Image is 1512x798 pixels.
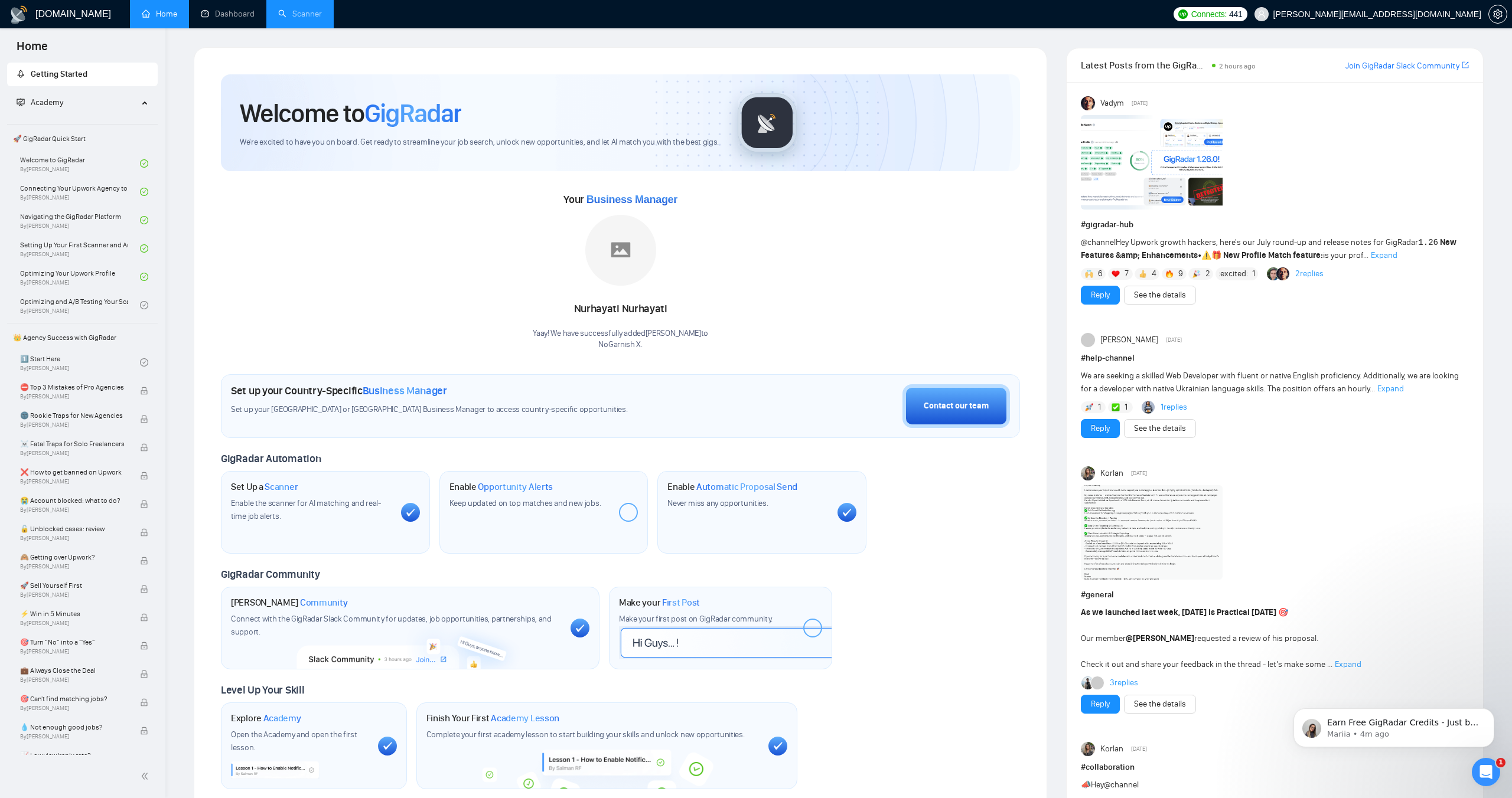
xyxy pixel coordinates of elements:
span: check-circle [140,358,148,367]
span: Opportunity Alerts [478,481,553,493]
span: lock [140,642,148,650]
span: double-left [141,770,152,782]
span: ☠️ Fatal Traps for Solo Freelancers [20,438,128,450]
span: Getting Started [31,69,87,79]
img: 🎉 [1192,270,1201,278]
span: setting [1489,9,1507,19]
code: 1.26 [1418,238,1438,247]
li: Getting Started [7,63,158,86]
span: ⛔ Top 3 Mistakes of Pro Agencies [20,381,128,393]
img: Vadym [1081,96,1095,110]
span: We're excited to have you on board. Get ready to streamline your job search, unlock new opportuni... [240,137,719,148]
button: setting [1488,5,1507,24]
p: NoGarnish X . [533,339,708,351]
a: Optimizing Your Upwork ProfileBy[PERSON_NAME] [20,264,140,290]
span: GigRadar Community [221,568,320,581]
a: homeHome [142,9,177,19]
span: [DATE] [1132,98,1148,109]
strong: @[PERSON_NAME] [1126,633,1194,643]
span: By [PERSON_NAME] [20,733,128,740]
span: Your [563,193,677,206]
strong: As we launched last week, [DATE] is Practical [DATE] [1081,607,1276,617]
span: @channel [1081,237,1116,247]
span: 😭 Account blocked: what to do? [20,495,128,506]
img: Alex B [1267,267,1280,280]
span: 🎯 Can't find matching jobs? [20,693,128,705]
span: By [PERSON_NAME] [20,676,128,683]
button: Reply [1081,419,1120,438]
img: slackcommunity-bg.png [297,614,523,669]
span: ❌ How to get banned on Upwork [20,466,128,478]
span: Keep updated on top matches and new jobs. [449,498,601,508]
span: Expand [1371,250,1397,260]
span: 1 [1098,401,1101,413]
img: 🙌 [1085,270,1093,278]
img: upwork-logo.png [1178,9,1188,19]
span: Level Up Your Skill [221,683,304,696]
span: Expand [1377,384,1404,394]
a: Optimizing and A/B Testing Your Scanner for Better ResultsBy[PERSON_NAME] [20,292,140,318]
img: Korlan [1081,742,1095,756]
span: lock [140,557,148,565]
span: Automatic Proposal Send [696,481,797,493]
a: Setting Up Your First Scanner and Auto-BidderBy[PERSON_NAME] [20,236,140,261]
img: F09AC4U7ATU-image.png [1081,115,1223,210]
span: By [PERSON_NAME] [20,705,128,712]
span: Our member requested a review of his proposal. Check it out and share your feedback in the thread... [1081,607,1332,669]
span: user [1257,10,1266,18]
span: By [PERSON_NAME] [20,535,128,542]
span: [DATE] [1131,744,1147,754]
span: Community [300,597,348,609]
a: 1replies [1161,401,1187,413]
iframe: Intercom notifications message [1276,683,1512,766]
button: See the details [1124,419,1196,438]
h1: Enable [667,481,797,493]
h1: # general [1081,588,1469,601]
span: Never miss any opportunities. [667,498,768,508]
span: By [PERSON_NAME] [20,563,128,570]
span: By [PERSON_NAME] [20,478,128,485]
span: Academy [31,97,63,107]
a: Reply [1091,422,1110,435]
a: setting [1488,9,1507,19]
img: Korlan [1081,466,1095,480]
span: Scanner [265,481,298,493]
span: First Post [662,597,700,609]
span: By [PERSON_NAME] [20,393,128,400]
img: academy-bg.png [474,750,739,789]
span: 💧 Not enough good jobs? [20,721,128,733]
a: See the details [1134,422,1186,435]
a: dashboardDashboard [201,9,255,19]
span: 🎯 [1278,607,1288,617]
span: [DATE] [1166,335,1182,345]
img: F09B4B43NK0-Manav%20Gupta%20-%20proposal.png [1081,485,1223,580]
a: export [1462,60,1469,71]
span: Business Manager [363,384,447,397]
h1: # help-channel [1081,352,1469,365]
span: 🔓 Unblocked cases: review [20,523,128,535]
span: Academy [263,712,301,724]
span: lock [140,528,148,537]
span: By [PERSON_NAME] [20,620,128,627]
span: export [1462,60,1469,70]
span: check-circle [140,159,148,168]
span: 2 [1205,268,1210,280]
h1: Set up your Country-Specific [231,384,447,397]
h1: # collaboration [1081,761,1469,774]
span: 441 [1229,8,1242,21]
h1: [PERSON_NAME] [231,597,348,609]
span: check-circle [140,273,148,281]
span: 💼 Always Close the Deal [20,665,128,676]
span: 🙈 Getting over Upwork? [20,551,128,563]
a: Reply [1091,289,1110,302]
span: Expand [1335,659,1361,669]
a: See the details [1134,289,1186,302]
a: 2replies [1295,268,1324,280]
button: Reply [1081,695,1120,714]
a: searchScanner [278,9,322,19]
span: 👑 Agency Success with GigRadar [8,326,157,349]
span: 4 [1152,268,1156,280]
